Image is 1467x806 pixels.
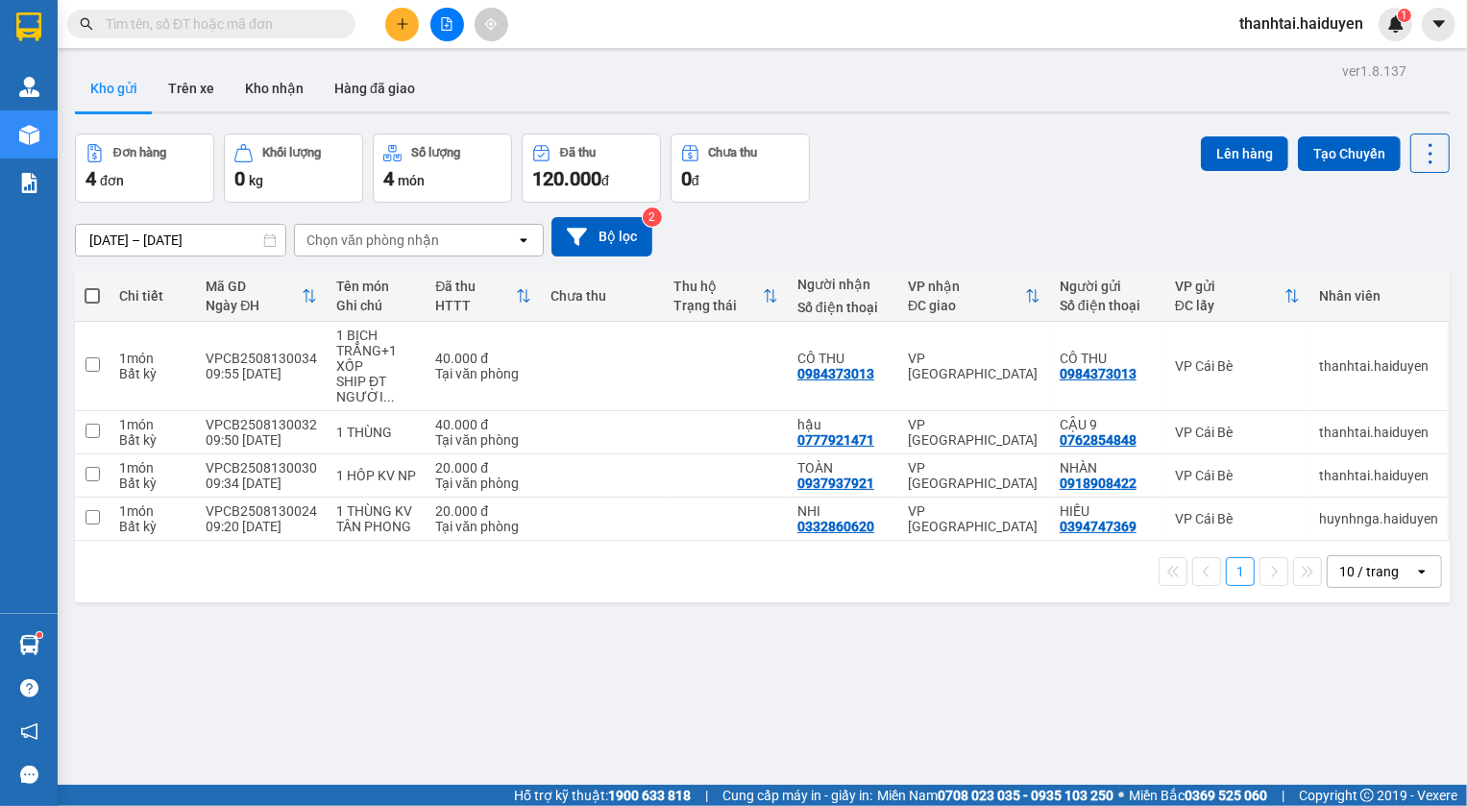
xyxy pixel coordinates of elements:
div: 1 THÙNG [336,425,416,440]
div: 0984373013 [797,366,874,381]
span: message [20,766,38,784]
span: 1 [1401,9,1407,22]
span: caret-down [1430,15,1448,33]
div: Người gửi [1060,279,1156,294]
div: TÂN PHONG [336,519,416,534]
button: file-add [430,8,464,41]
div: Số lượng [411,146,460,159]
div: Chi tiết [119,288,186,304]
div: NHI [797,503,889,519]
div: Bất kỳ [119,366,186,381]
button: Lên hàng [1201,136,1288,171]
span: Hỗ trợ kỹ thuật: [514,785,691,806]
span: đơn [100,173,124,188]
div: thanhtai.haiduyen [1319,425,1438,440]
div: 1 món [119,351,186,366]
div: 20.000 đ [435,503,531,519]
span: Cung cấp máy in - giấy in: [722,785,872,806]
span: Miền Bắc [1129,785,1267,806]
span: copyright [1360,789,1374,802]
div: 0777921471 [797,432,874,448]
div: NHÀN [1060,460,1156,476]
img: solution-icon [19,173,39,193]
div: Ghi chú [336,298,416,313]
svg: open [1414,564,1430,579]
button: Trên xe [153,65,230,111]
div: Chưa thu [709,146,758,159]
div: Tại văn phòng [435,476,531,491]
button: Đơn hàng4đơn [75,134,214,203]
div: VP nhận [908,279,1025,294]
svg: open [516,232,531,248]
div: Trạng thái [674,298,763,313]
span: đ [601,173,609,188]
th: Toggle SortBy [898,271,1050,322]
span: search [80,17,93,31]
span: file-add [440,17,453,31]
div: Tại văn phòng [435,519,531,534]
div: VPCB2508130034 [206,351,317,366]
div: Tại văn phòng [435,366,531,381]
div: VP gửi [1175,279,1284,294]
div: ĐC lấy [1175,298,1284,313]
div: Người nhận [797,277,889,292]
button: Tạo Chuyến [1298,136,1401,171]
div: Nhân viên [1319,288,1438,304]
div: 1 món [119,417,186,432]
sup: 1 [1398,9,1411,22]
div: 40.000 đ [435,351,531,366]
strong: 0369 525 060 [1185,788,1267,803]
div: Bất kỳ [119,519,186,534]
div: VP [GEOGRAPHIC_DATA] [908,351,1040,381]
div: 09:55 [DATE] [206,366,317,381]
span: plus [396,17,409,31]
img: warehouse-icon [19,77,39,97]
div: thanhtai.haiduyen [1319,358,1438,374]
div: 20.000 đ [435,460,531,476]
div: huynhnga.haiduyen [1319,511,1438,526]
div: VP Cái Bè [1175,511,1300,526]
button: Kho nhận [230,65,319,111]
input: Tìm tên, số ĐT hoặc mã đơn [106,13,332,35]
strong: 0708 023 035 - 0935 103 250 [938,788,1113,803]
div: 1 món [119,503,186,519]
button: Đã thu120.000đ [522,134,661,203]
div: VPCB2508130032 [206,417,317,432]
span: thanhtai.haiduyen [1224,12,1379,36]
div: Mã GD [206,279,302,294]
div: ĐC giao [908,298,1025,313]
div: SHIP ĐT NGƯỜI NHẬN [336,374,416,404]
div: Ngày ĐH [206,298,302,313]
th: Toggle SortBy [1165,271,1309,322]
div: VP [GEOGRAPHIC_DATA] [908,417,1040,448]
span: 0 [234,167,245,190]
div: 09:34 [DATE] [206,476,317,491]
div: 0937937921 [797,476,874,491]
span: kg [249,173,263,188]
div: 09:20 [DATE] [206,519,317,534]
div: VPCB2508130030 [206,460,317,476]
img: warehouse-icon [19,125,39,145]
div: Bất kỳ [119,432,186,448]
div: 0332860620 [797,519,874,534]
div: 1 món [119,460,186,476]
img: logo-vxr [16,12,41,41]
div: VP Cái Bè [1175,358,1300,374]
button: Bộ lọc [551,217,652,256]
div: CÔ THU [797,351,889,366]
div: Số điện thoại [1060,298,1156,313]
span: 120.000 [532,167,601,190]
img: icon-new-feature [1387,15,1405,33]
span: question-circle [20,679,38,697]
div: HTTT [435,298,516,313]
button: Khối lượng0kg [224,134,363,203]
div: CÔ THU [1060,351,1156,366]
div: Tên món [336,279,416,294]
th: Toggle SortBy [196,271,327,322]
button: 1 [1226,557,1255,586]
strong: 1900 633 818 [608,788,691,803]
img: warehouse-icon [19,635,39,655]
button: Số lượng4món [373,134,512,203]
div: 0918908422 [1060,476,1137,491]
div: Bất kỳ [119,476,186,491]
